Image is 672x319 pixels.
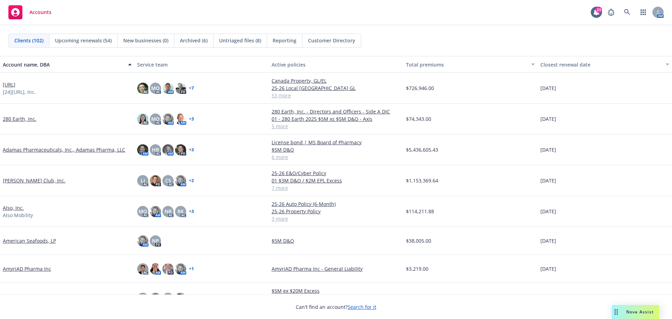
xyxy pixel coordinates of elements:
span: RK [177,208,184,215]
img: photo [150,175,161,186]
span: MQ [151,84,160,92]
img: photo [137,263,148,275]
a: American Seafoods, LP [3,237,56,244]
span: Accounts [29,9,51,15]
a: 280 Earth, Inc. - Directors and Officers - Side A DIC [272,108,400,115]
button: Active policies [269,56,403,73]
button: Nova Assist [612,305,659,319]
img: photo [162,83,174,94]
div: Closest renewal date [540,61,661,68]
span: CS [165,177,171,184]
img: photo [175,263,186,275]
span: Reporting [273,37,296,44]
button: Closest renewal date [538,56,672,73]
div: Service team [137,61,266,68]
span: Can't find an account? [296,303,376,311]
img: photo [137,144,148,155]
a: Also, Inc. [3,204,24,211]
img: photo [175,144,186,155]
span: [24][URL], Inc. [3,88,36,96]
a: + 2 [189,179,194,183]
span: MQ [151,115,160,123]
a: Report a Bug [604,5,618,19]
img: photo [137,113,148,125]
span: [DATE] [540,84,556,92]
img: photo [150,293,161,304]
span: [DATE] [540,237,556,244]
img: photo [175,293,186,304]
img: photo [150,263,161,275]
span: $726,946.00 [406,84,434,92]
a: 25-26 Auto Policy (6-Month) [272,200,400,208]
span: MQ [139,208,147,215]
span: [DATE] [540,115,556,123]
a: AmyriAD Pharma Inc [3,265,51,272]
span: [DATE] [540,177,556,184]
span: Also Mobility [3,211,33,219]
span: $1,153,369.64 [406,177,438,184]
div: Total premiums [406,61,527,68]
span: $38,005.00 [406,237,431,244]
span: Archived (6) [180,37,208,44]
a: $5M D&O [272,146,400,153]
div: 23 [596,7,602,13]
div: Drag to move [612,305,621,319]
a: + 3 [189,148,194,152]
span: [DATE] [540,208,556,215]
a: Search [620,5,634,19]
a: + 3 [189,117,194,121]
span: Nova Assist [626,309,654,315]
span: $5,436,605.43 [406,146,438,153]
a: Switch app [636,5,650,19]
a: AmyriAD Pharma Inc - General Liability [272,265,400,272]
a: Search for it [348,304,376,310]
span: $114,211.88 [406,208,434,215]
img: photo [175,113,186,125]
a: + 7 [189,86,194,90]
span: LI [141,177,145,184]
span: HB [152,146,159,153]
span: NB [164,208,171,215]
a: License bond | MS Board of Pharmacy [272,139,400,146]
a: [PERSON_NAME] Club, Inc. [3,177,65,184]
span: Customer Directory [308,37,355,44]
button: Total premiums [403,56,538,73]
a: 53 more [272,92,400,99]
span: [DATE] [540,265,556,272]
img: photo [137,235,148,247]
a: + 1 [189,267,194,271]
a: 01 - 280 Earth 2025 $5M xs $5M D&O - Axis [272,115,400,123]
a: 25-26 Property Policy [272,208,400,215]
span: Untriaged files (8) [219,37,261,44]
span: [DATE] [540,146,556,153]
button: Service team [134,56,269,73]
span: $3,219.00 [406,265,428,272]
a: Adamas Pharmaceuticals, Inc., Adamas Pharma, LLC [3,146,125,153]
a: 7 more [272,184,400,192]
span: $74,343.00 [406,115,431,123]
img: photo [175,83,186,94]
img: photo [162,263,174,275]
a: 6 more [272,153,400,161]
a: + 3 [189,209,194,214]
a: 01 $3M D&O / $2M EPL Excess [272,177,400,184]
img: photo [175,175,186,186]
div: Active policies [272,61,400,68]
img: photo [150,206,161,217]
span: New businesses (0) [123,37,168,44]
a: 280 Earth, Inc. [3,115,36,123]
a: $5M ex $20M Excess [272,287,400,294]
a: [URL] [3,81,15,88]
span: Clients (102) [14,37,43,44]
img: photo [137,83,148,94]
a: Accounts [6,2,54,22]
a: 25-26 Local [GEOGRAPHIC_DATA] GL [272,84,400,92]
img: photo [162,144,174,155]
